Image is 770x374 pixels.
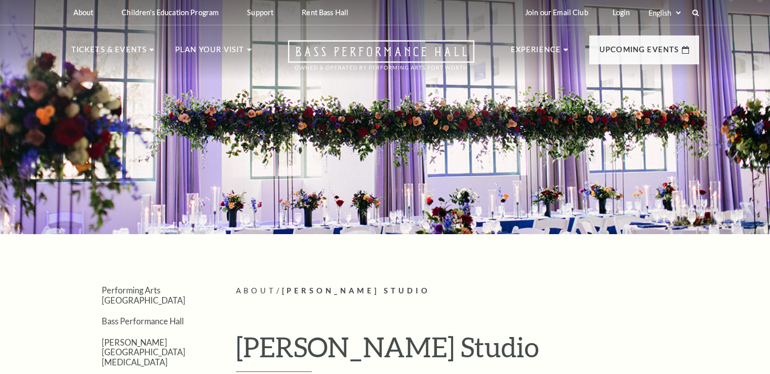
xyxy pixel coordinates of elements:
h1: [PERSON_NAME] Studio [236,330,699,372]
p: Upcoming Events [599,44,679,62]
select: Select: [646,8,682,18]
p: About [73,8,94,17]
a: Bass Performance Hall [102,316,184,326]
p: Rent Bass Hall [302,8,348,17]
p: / [236,285,699,297]
p: Children's Education Program [121,8,219,17]
p: Experience [511,44,561,62]
span: About [236,286,276,295]
p: Plan Your Visit [175,44,245,62]
p: Tickets & Events [71,44,147,62]
a: Performing Arts [GEOGRAPHIC_DATA] [102,285,185,305]
p: Support [247,8,273,17]
span: [PERSON_NAME] Studio [282,286,431,295]
a: [PERSON_NAME][GEOGRAPHIC_DATA][MEDICAL_DATA] [102,338,185,367]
